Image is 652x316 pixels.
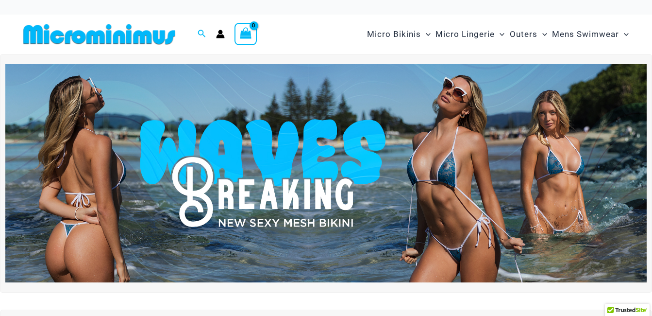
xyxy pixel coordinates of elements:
[19,23,179,45] img: MM SHOP LOGO FLAT
[367,22,421,47] span: Micro Bikinis
[435,22,495,47] span: Micro Lingerie
[433,19,507,49] a: Micro LingerieMenu ToggleMenu Toggle
[198,28,206,40] a: Search icon link
[363,18,633,51] nav: Site Navigation
[421,22,431,47] span: Menu Toggle
[550,19,631,49] a: Mens SwimwearMenu ToggleMenu Toggle
[234,23,257,45] a: View Shopping Cart, empty
[507,19,550,49] a: OutersMenu ToggleMenu Toggle
[619,22,629,47] span: Menu Toggle
[510,22,537,47] span: Outers
[495,22,504,47] span: Menu Toggle
[552,22,619,47] span: Mens Swimwear
[365,19,433,49] a: Micro BikinisMenu ToggleMenu Toggle
[5,64,647,282] img: Waves Breaking Ocean Bikini Pack
[537,22,547,47] span: Menu Toggle
[216,30,225,38] a: Account icon link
